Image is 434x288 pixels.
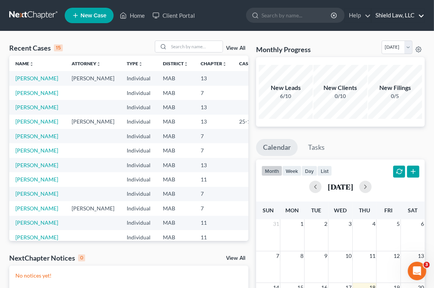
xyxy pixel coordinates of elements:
span: 3 [348,219,352,229]
td: 7 [194,86,233,100]
td: Individual [121,201,157,215]
a: [PERSON_NAME] [15,219,58,226]
a: Calendar [256,139,298,156]
span: 12 [393,251,400,261]
td: [PERSON_NAME] [65,71,121,85]
div: 0/10 [313,92,367,100]
button: week [282,166,302,176]
input: Search by name... [169,41,223,52]
div: Recent Cases [9,43,63,53]
span: 7 [275,251,280,261]
td: [PERSON_NAME] [65,115,121,129]
i: unfold_more [184,62,188,66]
a: [PERSON_NAME] [15,205,58,212]
span: 13 [417,251,425,261]
td: 7 [194,187,233,201]
div: 6/10 [259,92,313,100]
td: MAB [157,216,194,230]
a: View All [226,256,245,261]
a: Typeunfold_more [127,61,143,66]
td: Individual [121,129,157,143]
a: [PERSON_NAME] [15,176,58,183]
span: 6 [420,219,425,229]
div: New Leads [259,83,313,92]
span: Wed [334,207,347,213]
td: Individual [121,216,157,230]
span: 3 [424,262,430,268]
a: Nameunfold_more [15,61,34,66]
button: list [317,166,332,176]
a: [PERSON_NAME] [15,147,58,154]
a: Home [116,8,149,22]
span: Fri [385,207,393,213]
button: day [302,166,317,176]
iframe: Intercom live chat [408,262,426,280]
div: NextChapter Notices [9,253,85,263]
a: Districtunfold_more [163,61,188,66]
td: 13 [194,100,233,114]
a: [PERSON_NAME] [15,75,58,81]
td: 7 [194,129,233,143]
td: MAB [157,115,194,129]
a: Shield Law, LLC [372,8,424,22]
i: unfold_more [96,62,101,66]
i: unfold_more [138,62,143,66]
i: unfold_more [222,62,227,66]
a: Chapterunfold_more [201,61,227,66]
span: 10 [345,251,352,261]
span: Sat [408,207,417,213]
td: Individual [121,187,157,201]
td: Individual [121,230,157,244]
td: Individual [121,158,157,172]
td: 25-10499 [233,115,270,129]
h3: Monthly Progress [256,45,311,54]
i: unfold_more [29,62,34,66]
td: MAB [157,100,194,114]
td: MAB [157,172,194,186]
a: Case Nounfold_more [239,61,264,66]
td: MAB [157,187,194,201]
a: [PERSON_NAME] [15,90,58,96]
div: New Clients [313,83,367,92]
td: 13 [194,71,233,85]
span: Tue [311,207,321,213]
a: [PERSON_NAME] [15,118,58,125]
input: Search by name... [261,8,332,22]
a: [PERSON_NAME] [15,190,58,197]
td: 11 [194,172,233,186]
td: Individual [121,86,157,100]
div: 0 [78,254,85,261]
a: [PERSON_NAME] [15,234,58,241]
td: 13 [194,158,233,172]
button: month [261,166,282,176]
td: Individual [121,115,157,129]
a: Tasks [301,139,332,156]
span: 2 [323,219,328,229]
span: 5 [396,219,400,229]
div: 0/5 [368,92,422,100]
div: New Filings [368,83,422,92]
td: Individual [121,143,157,158]
span: Sun [263,207,274,213]
a: Attorneyunfold_more [72,61,101,66]
p: No notices yet! [15,272,242,280]
td: MAB [157,143,194,158]
span: 31 [272,219,280,229]
td: Individual [121,172,157,186]
a: Client Portal [149,8,199,22]
td: MAB [157,158,194,172]
span: New Case [80,13,106,19]
span: 11 [369,251,376,261]
td: [PERSON_NAME] [65,201,121,215]
a: Help [345,8,371,22]
span: 9 [323,251,328,261]
td: 7 [194,143,233,158]
h2: [DATE] [328,183,353,191]
span: Thu [359,207,370,213]
td: 11 [194,230,233,244]
td: 7 [194,201,233,215]
span: 8 [300,251,304,261]
div: 15 [54,44,63,51]
td: MAB [157,230,194,244]
a: View All [226,46,245,51]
